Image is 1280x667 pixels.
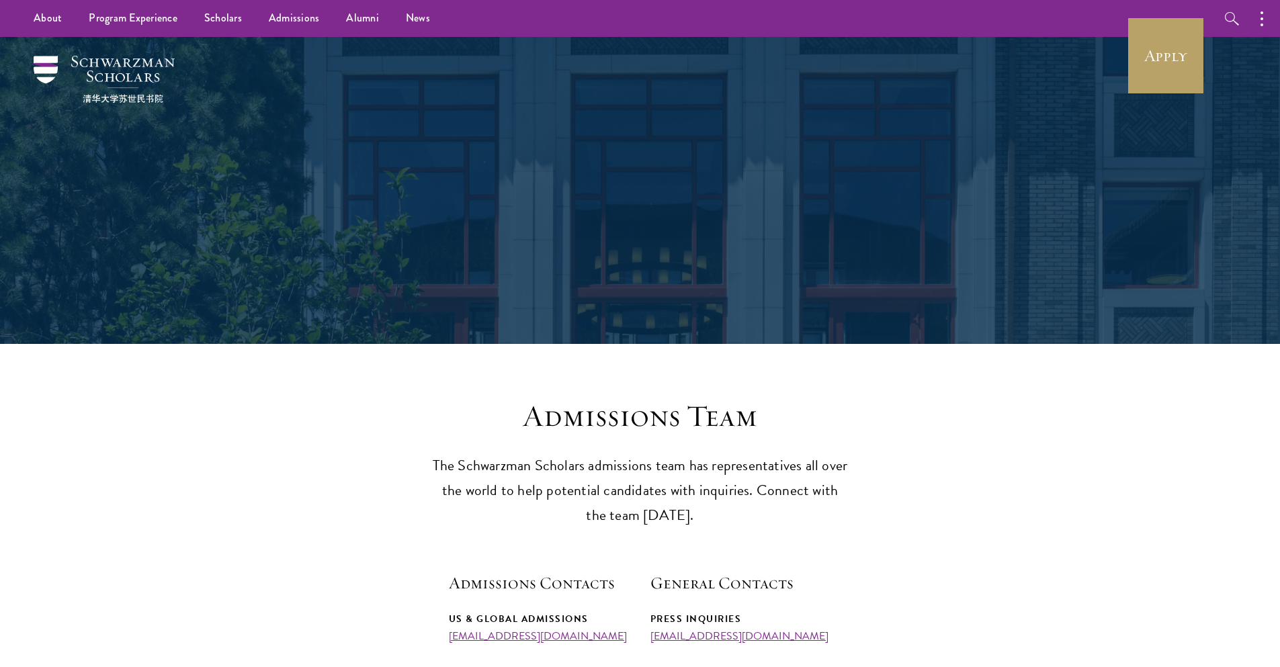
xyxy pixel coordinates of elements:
[650,628,828,644] a: [EMAIL_ADDRESS][DOMAIN_NAME]
[449,572,630,594] h5: Admissions Contacts
[650,572,832,594] h5: General Contacts
[449,611,630,627] div: US & Global Admissions
[1128,18,1203,93] a: Apply
[449,628,627,644] a: [EMAIL_ADDRESS][DOMAIN_NAME]
[34,56,175,103] img: Schwarzman Scholars
[650,611,832,627] div: Press Inquiries
[432,398,849,435] h3: Admissions Team
[432,453,849,528] p: The Schwarzman Scholars admissions team has representatives all over the world to help potential ...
